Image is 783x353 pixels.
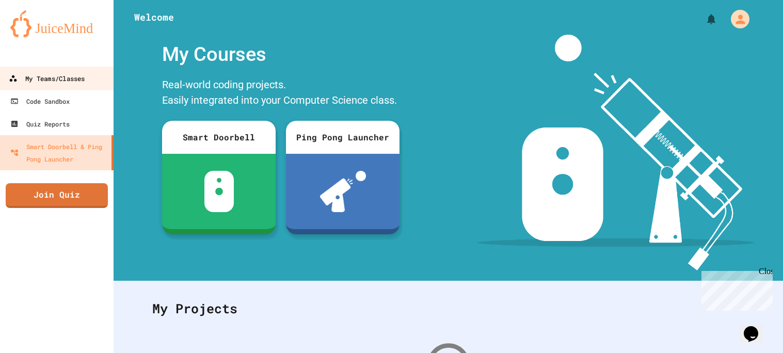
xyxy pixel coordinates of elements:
[686,10,720,28] div: My Notifications
[9,72,85,85] div: My Teams/Classes
[697,267,773,311] iframe: chat widget
[4,4,71,66] div: Chat with us now!Close
[142,288,755,329] div: My Projects
[10,140,107,165] div: Smart Doorbell & Ping Pong Launcher
[286,121,400,154] div: Ping Pong Launcher
[6,183,108,208] a: Join Quiz
[740,312,773,343] iframe: chat widget
[157,74,405,113] div: Real-world coding projects. Easily integrated into your Computer Science class.
[10,118,70,130] div: Quiz Reports
[477,35,754,270] img: banner-image-my-projects.png
[320,171,366,212] img: ppl-with-ball.png
[10,10,103,37] img: logo-orange.svg
[157,35,405,74] div: My Courses
[162,121,276,154] div: Smart Doorbell
[204,171,234,212] img: sdb-white.svg
[10,95,70,107] div: Code Sandbox
[720,7,752,31] div: My Account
